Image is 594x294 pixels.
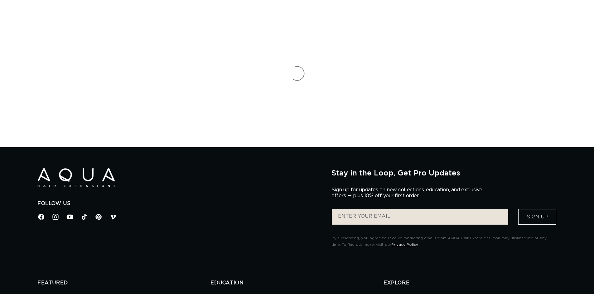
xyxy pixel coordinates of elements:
[331,235,557,248] p: By subscribing, you agree to receive marketing emails from AQUA Hair Extensions. You may unsubscr...
[518,209,556,225] button: Sign Up
[391,243,418,246] a: Privacy Policy
[331,168,557,177] h2: Stay in the Loop, Get Pro Updates
[210,280,384,286] h2: EDUCATION
[331,187,487,199] p: Sign up for updates on new collections, education, and exclusive offers — plus 10% off your first...
[37,168,115,187] img: Aqua Hair Extensions
[384,280,557,286] h2: EXPLORE
[37,280,210,286] h2: FEATURED
[332,209,508,225] input: ENTER YOUR EMAIL
[37,200,322,207] h2: Follow Us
